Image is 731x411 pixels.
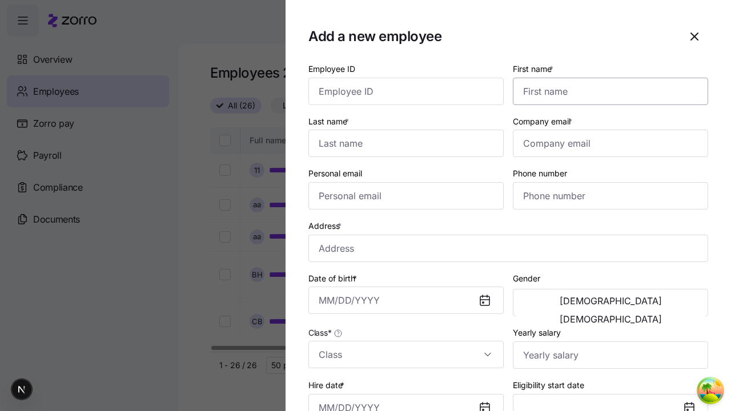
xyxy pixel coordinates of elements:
[513,115,575,128] label: Company email
[308,167,362,180] label: Personal email
[308,78,504,105] input: Employee ID
[513,272,540,285] label: Gender
[308,27,672,45] h1: Add a new employee
[308,63,355,75] label: Employee ID
[308,115,351,128] label: Last name
[308,182,504,209] input: Personal email
[513,167,567,180] label: Phone number
[308,235,708,262] input: Address
[513,341,708,369] input: Yearly salary
[308,287,504,314] input: MM/DD/YYYY
[308,379,347,392] label: Hire date
[513,327,561,339] label: Yearly salary
[699,379,722,402] button: Open Tanstack query devtools
[560,315,662,324] span: [DEMOGRAPHIC_DATA]
[513,379,584,392] label: Eligibility start date
[308,341,504,368] input: Class
[513,182,708,209] input: Phone number
[513,130,708,157] input: Company email
[308,130,504,157] input: Last name
[513,63,556,75] label: First name
[308,327,331,339] span: Class *
[308,272,359,285] label: Date of birth
[308,220,344,232] label: Address
[513,78,708,105] input: First name
[560,296,662,305] span: [DEMOGRAPHIC_DATA]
